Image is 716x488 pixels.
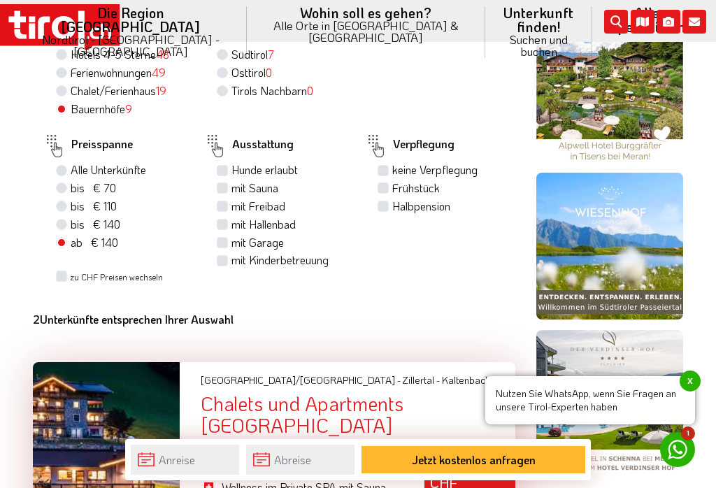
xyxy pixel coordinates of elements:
[33,312,234,326] b: Unterkünfte entsprechen Ihrer Auswahl
[231,83,313,99] label: Tirols Nachbarn
[361,446,585,473] button: Jetzt kostenlos anfragen
[392,180,440,196] label: Frühstück
[204,130,294,162] label: Ausstattung
[485,376,695,424] span: Nutzen Sie WhatsApp, wenn Sie Fragen an unsere Tirol-Experten haben
[43,130,133,162] label: Preisspanne
[70,271,163,283] label: zu CHF Preisen wechseln
[442,373,490,387] span: Kaltenbach
[71,101,132,117] label: Bauernhöfe
[71,217,120,231] span: bis € 140
[31,34,230,57] small: Nordtirol - [GEOGRAPHIC_DATA] - [GEOGRAPHIC_DATA]
[681,426,695,440] span: 1
[264,20,468,43] small: Alle Orte in [GEOGRAPHIC_DATA] & [GEOGRAPHIC_DATA]
[201,373,401,387] span: [GEOGRAPHIC_DATA]/[GEOGRAPHIC_DATA] -
[231,180,278,196] label: mit Sauna
[156,83,166,98] span: 19
[152,65,166,80] span: 49
[71,83,166,99] label: Chalet/Ferienhaus
[536,173,683,320] img: wiesenhof-sommer.jpg
[71,235,118,250] span: ab € 140
[266,65,272,80] span: 0
[631,10,654,34] i: Karte öffnen
[231,252,329,268] label: mit Kinderbetreuung
[131,445,239,475] input: Anreise
[246,445,355,475] input: Abreise
[307,83,313,98] span: 0
[536,15,683,162] img: burggraefler.jpg
[536,330,683,477] img: verdinserhof.png
[71,162,146,178] label: Alle Unterkünfte
[502,34,575,57] small: Suchen und buchen
[403,373,440,387] span: Zillertal -
[392,199,450,214] label: Halbpension
[657,10,680,34] i: Fotogalerie
[392,162,478,178] label: keine Verpflegung
[125,101,132,116] span: 9
[201,393,515,436] div: Chalets und Apartments [GEOGRAPHIC_DATA]
[660,432,695,467] a: 1 Nutzen Sie WhatsApp, wenn Sie Fragen an unsere Tirol-Experten habenx
[231,217,296,232] label: mit Hallenbad
[365,130,454,162] label: Verpflegung
[231,235,284,250] label: mit Garage
[680,371,701,392] span: x
[231,199,285,214] label: mit Freibad
[682,10,706,34] i: Kontakt
[71,199,117,213] span: bis € 110
[33,312,40,326] b: 2
[231,162,298,178] label: Hunde erlaubt
[71,180,116,195] span: bis € 70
